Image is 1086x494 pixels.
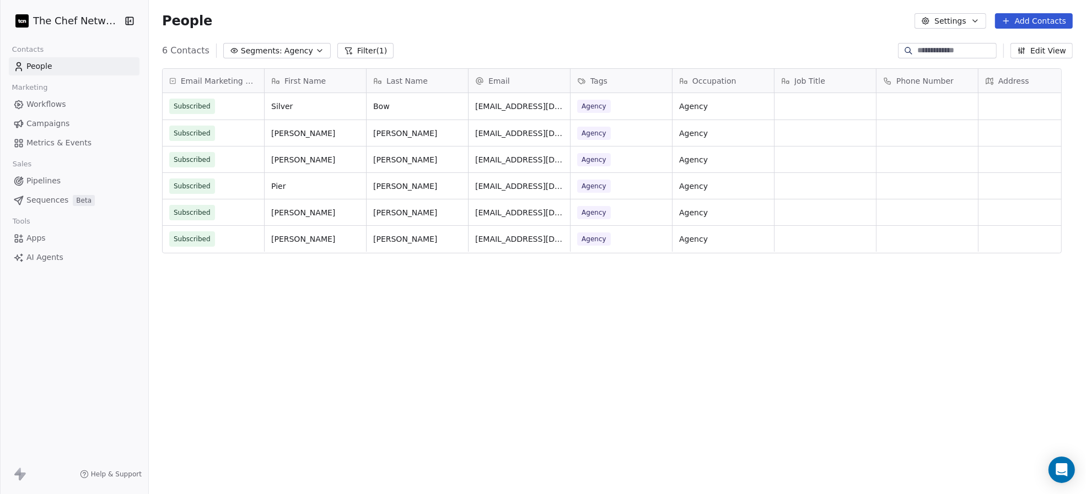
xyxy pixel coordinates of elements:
[590,75,607,86] span: Tags
[271,101,359,112] span: Silver
[998,75,1029,86] span: Address
[163,93,265,477] div: grid
[174,101,211,112] span: Subscribed
[26,194,68,206] span: Sequences
[26,252,63,263] span: AI Agents
[241,45,282,57] span: Segments:
[679,154,767,165] span: Agency
[7,79,52,96] span: Marketing
[373,154,461,165] span: [PERSON_NAME]
[692,75,736,86] span: Occupation
[284,75,326,86] span: First Name
[174,207,211,218] span: Subscribed
[679,101,767,112] span: Agency
[577,180,611,193] span: Agency
[373,207,461,218] span: [PERSON_NAME]
[163,69,264,93] div: Email Marketing Consent
[271,181,359,192] span: Pier
[979,69,1080,93] div: Address
[7,41,49,58] span: Contacts
[174,181,211,192] span: Subscribed
[9,248,139,267] a: AI Agents
[475,128,563,139] span: [EMAIL_ADDRESS][DOMAIN_NAME]
[577,127,611,140] span: Agency
[1010,43,1073,58] button: Edit View
[284,45,313,57] span: Agency
[162,13,212,29] span: People
[26,61,52,72] span: People
[174,154,211,165] span: Subscribed
[571,69,672,93] div: Tags
[794,75,825,86] span: Job Title
[9,229,139,247] a: Apps
[386,75,428,86] span: Last Name
[775,69,876,93] div: Job Title
[9,57,139,75] a: People
[475,234,563,245] span: [EMAIL_ADDRESS][DOMAIN_NAME]
[673,69,774,93] div: Occupation
[877,69,978,93] div: Phone Number
[577,100,611,113] span: Agency
[271,234,359,245] span: [PERSON_NAME]
[337,43,394,58] button: Filter(1)
[915,13,986,29] button: Settings
[475,181,563,192] span: [EMAIL_ADDRESS][DOMAIN_NAME]
[469,69,570,93] div: Email
[9,95,139,113] a: Workflows
[271,154,359,165] span: [PERSON_NAME]
[679,234,767,245] span: Agency
[373,128,461,139] span: [PERSON_NAME]
[33,14,121,28] span: The Chef Network
[26,175,61,187] span: Pipelines
[373,181,461,192] span: [PERSON_NAME]
[26,118,69,129] span: Campaigns
[577,153,611,166] span: Agency
[8,156,36,172] span: Sales
[174,234,211,245] span: Subscribed
[367,69,468,93] div: Last Name
[73,195,95,206] span: Beta
[475,154,563,165] span: [EMAIL_ADDRESS][DOMAIN_NAME]
[181,75,257,86] span: Email Marketing Consent
[15,14,29,28] img: 474584105_122107189682724606_8841237860839550609_n.jpg
[26,232,46,244] span: Apps
[679,128,767,139] span: Agency
[896,75,954,86] span: Phone Number
[679,181,767,192] span: Agency
[265,69,366,93] div: First Name
[91,470,142,479] span: Help & Support
[9,191,139,209] a: SequencesBeta
[9,172,139,190] a: Pipelines
[13,12,117,30] button: The Chef Network
[475,207,563,218] span: [EMAIL_ADDRESS][DOMAIN_NAME]
[373,101,461,112] span: Bow
[488,75,510,86] span: Email
[26,99,66,110] span: Workflows
[271,128,359,139] span: [PERSON_NAME]
[577,206,611,219] span: Agency
[577,232,611,246] span: Agency
[9,134,139,152] a: Metrics & Events
[373,234,461,245] span: [PERSON_NAME]
[162,44,209,57] span: 6 Contacts
[679,207,767,218] span: Agency
[174,128,211,139] span: Subscribed
[995,13,1073,29] button: Add Contacts
[475,101,563,112] span: [EMAIL_ADDRESS][DOMAIN_NAME]
[8,213,35,230] span: Tools
[80,470,142,479] a: Help & Support
[26,137,92,149] span: Metrics & Events
[271,207,359,218] span: [PERSON_NAME]
[1049,457,1075,483] div: Open Intercom Messenger
[9,115,139,133] a: Campaigns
